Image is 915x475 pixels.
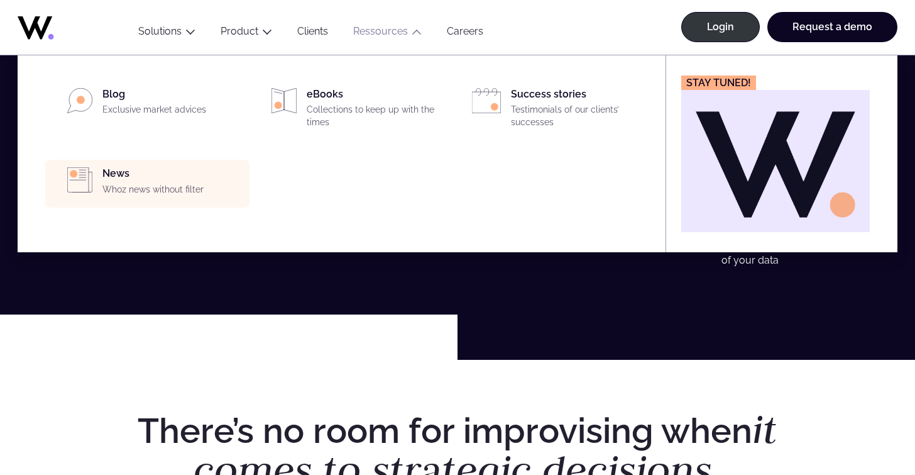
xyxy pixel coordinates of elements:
[257,88,446,133] a: eBooksCollections to keep up with the times
[767,12,897,42] a: Request a demo
[832,392,897,457] iframe: Chatbot
[208,25,285,42] button: Product
[271,88,297,113] img: PICTO_LIVRES.svg
[461,88,650,133] a: Success storiesTestimonials of our clients’ successes
[102,104,242,116] p: Exclusive market advices
[285,25,341,42] a: Clients
[53,167,242,200] a: NewsWhoz news without filter
[126,25,208,42] button: Solutions
[53,88,242,121] a: BlogExclusive market advices
[681,12,760,42] a: Login
[102,184,242,196] p: Whoz news without filter
[102,88,242,121] div: Blog
[102,167,242,200] div: News
[341,25,434,42] button: Ressources
[472,88,501,113] img: PICTO_EVENEMENTS.svg
[511,104,650,128] p: Testimonials of our clients’ successes
[307,88,446,133] div: eBooks
[511,88,650,133] div: Success stories
[681,75,756,90] figcaption: Stay tuned!
[67,88,92,113] img: PICTO_BLOG.svg
[681,75,870,232] a: Stay tuned!
[221,25,258,37] a: Product
[353,25,408,37] a: Ressources
[67,167,92,193] img: PICTO_PRESSE-ET-ACTUALITE-1.svg
[434,25,496,42] a: Careers
[307,104,446,128] p: Collections to keep up with the times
